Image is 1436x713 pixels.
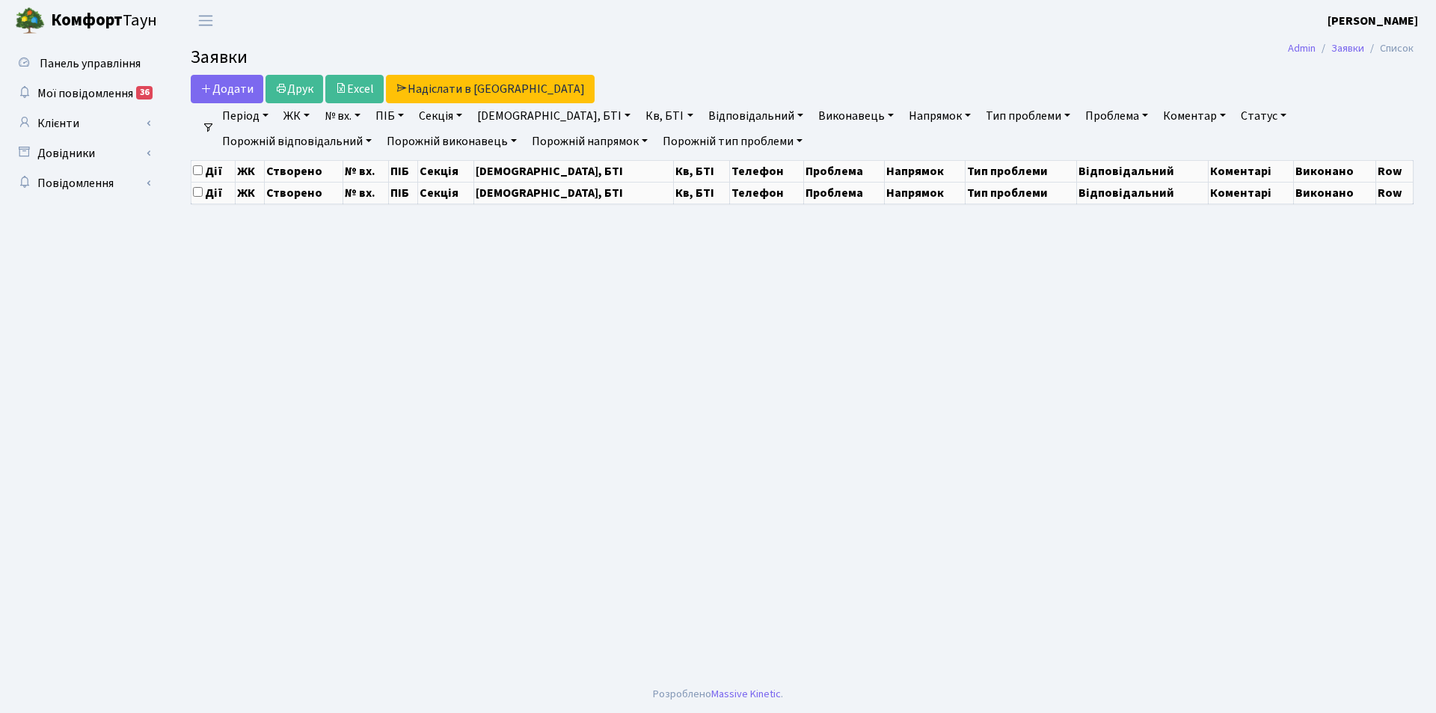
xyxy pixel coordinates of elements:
[1328,13,1418,29] b: [PERSON_NAME]
[15,6,45,36] img: logo.png
[1157,103,1232,129] a: Коментар
[7,79,157,108] a: Мої повідомлення36
[639,103,699,129] a: Кв, БТІ
[1208,160,1294,182] th: Коментарі
[966,160,1077,182] th: Тип проблеми
[7,108,157,138] a: Клієнти
[191,75,263,103] a: Додати
[388,160,418,182] th: ПІБ
[191,182,236,204] th: Дії
[40,55,141,72] span: Панель управління
[903,103,977,129] a: Напрямок
[418,160,474,182] th: Секція
[51,8,123,32] b: Комфорт
[471,103,636,129] a: [DEMOGRAPHIC_DATA], БТІ
[702,103,809,129] a: Відповідальний
[319,103,366,129] a: № вх.
[980,103,1076,129] a: Тип проблеми
[277,103,316,129] a: ЖК
[1375,182,1413,204] th: Row
[474,182,673,204] th: [DEMOGRAPHIC_DATA], БТІ
[343,182,389,204] th: № вх.
[1294,182,1375,204] th: Виконано
[7,168,157,198] a: Повідомлення
[657,129,808,154] a: Порожній тип проблеми
[1079,103,1154,129] a: Проблема
[413,103,468,129] a: Секція
[730,160,804,182] th: Телефон
[343,160,389,182] th: № вх.
[200,81,254,97] span: Додати
[369,103,410,129] a: ПІБ
[388,182,418,204] th: ПІБ
[7,138,157,168] a: Довідники
[966,182,1077,204] th: Тип проблеми
[236,182,264,204] th: ЖК
[803,182,884,204] th: Проблема
[418,182,474,204] th: Секція
[381,129,523,154] a: Порожній виконавець
[266,75,323,103] a: Друк
[1288,40,1316,56] a: Admin
[1077,160,1208,182] th: Відповідальний
[1265,33,1436,64] nav: breadcrumb
[1077,182,1208,204] th: Відповідальний
[885,160,966,182] th: Напрямок
[730,182,804,204] th: Телефон
[236,160,264,182] th: ЖК
[1375,160,1413,182] th: Row
[191,160,236,182] th: Дії
[216,129,378,154] a: Порожній відповідальний
[711,686,781,702] a: Massive Kinetic
[673,182,729,204] th: Кв, БТІ
[653,686,783,703] div: Розроблено .
[386,75,595,103] a: Надіслати в [GEOGRAPHIC_DATA]
[264,182,343,204] th: Створено
[885,182,966,204] th: Напрямок
[37,85,133,102] span: Мої повідомлення
[51,8,157,34] span: Таун
[812,103,900,129] a: Виконавець
[216,103,274,129] a: Період
[136,86,153,100] div: 36
[803,160,884,182] th: Проблема
[1331,40,1364,56] a: Заявки
[264,160,343,182] th: Створено
[526,129,654,154] a: Порожній напрямок
[1208,182,1294,204] th: Коментарі
[1328,12,1418,30] a: [PERSON_NAME]
[1235,103,1292,129] a: Статус
[187,8,224,33] button: Переключити навігацію
[474,160,673,182] th: [DEMOGRAPHIC_DATA], БТІ
[673,160,729,182] th: Кв, БТІ
[1294,160,1375,182] th: Виконано
[7,49,157,79] a: Панель управління
[1364,40,1414,57] li: Список
[325,75,384,103] a: Excel
[191,44,248,70] span: Заявки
